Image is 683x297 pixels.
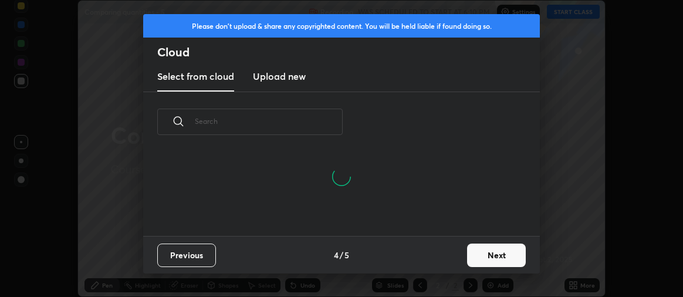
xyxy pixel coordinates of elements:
[143,205,526,237] div: grid
[340,249,343,261] h4: /
[143,14,540,38] div: Please don't upload & share any copyrighted content. You will be held liable if found doing so.
[157,69,234,83] h3: Select from cloud
[157,244,216,267] button: Previous
[195,96,343,146] input: Search
[157,45,540,60] h2: Cloud
[253,69,306,83] h3: Upload new
[344,249,349,261] h4: 5
[334,249,339,261] h4: 4
[467,244,526,267] button: Next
